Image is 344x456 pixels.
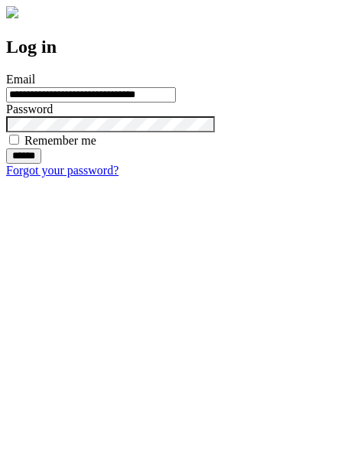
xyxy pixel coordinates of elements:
[6,37,338,57] h2: Log in
[6,103,53,116] label: Password
[6,73,35,86] label: Email
[6,164,118,177] a: Forgot your password?
[24,134,96,147] label: Remember me
[6,6,18,18] img: logo-4e3dc11c47720685a147b03b5a06dd966a58ff35d612b21f08c02c0306f2b779.png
